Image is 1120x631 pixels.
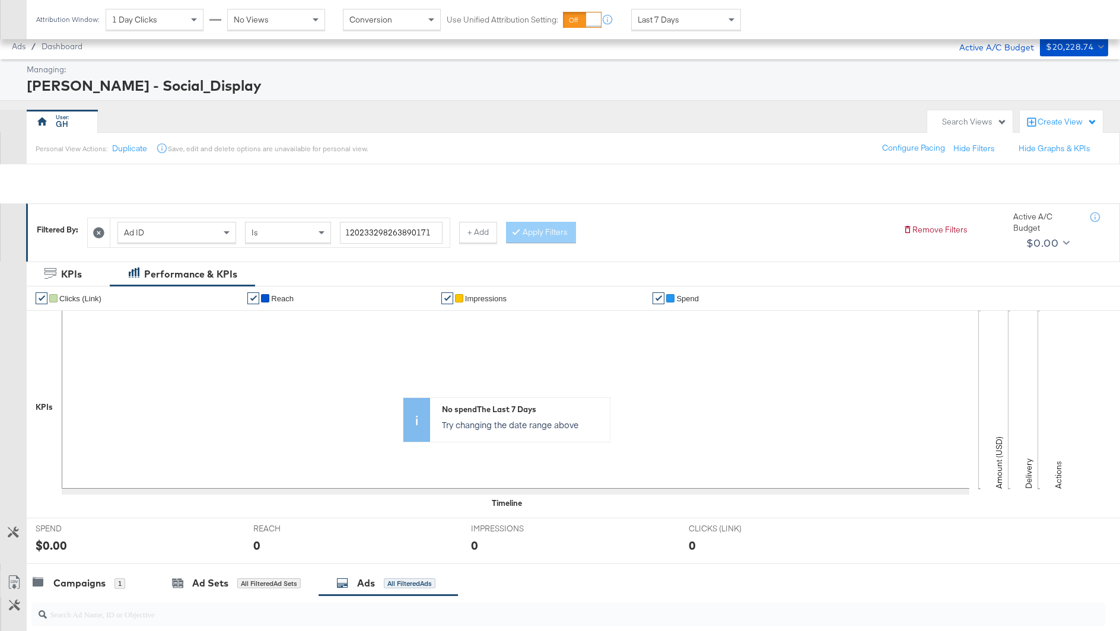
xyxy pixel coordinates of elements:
[53,576,106,590] div: Campaigns
[874,138,953,159] button: Configure Pacing
[442,419,604,431] p: Try changing the date range above
[1019,143,1090,154] button: Hide Graphs & KPIs
[237,578,301,589] div: All Filtered Ad Sets
[638,14,679,25] span: Last 7 Days
[689,523,778,534] span: CLICKS (LINK)
[253,537,260,554] div: 0
[37,224,78,235] div: Filtered By:
[689,537,696,554] div: 0
[1040,37,1108,56] button: $20,228.74
[112,143,147,154] button: Duplicate
[234,14,269,25] span: No Views
[36,15,100,24] div: Attribution Window:
[947,37,1034,55] div: Active A/C Budget
[124,227,144,238] span: Ad ID
[384,578,435,589] div: All Filtered Ads
[36,523,125,534] span: SPEND
[1038,116,1097,128] div: Create View
[47,598,1007,621] input: Search Ad Name, ID or Objective
[56,119,68,130] div: GH
[676,294,699,303] span: Spend
[192,576,228,590] div: Ad Sets
[271,294,294,303] span: Reach
[42,42,82,51] a: Dashboard
[59,294,101,303] span: Clicks (Link)
[168,144,368,154] div: Save, edit and delete options are unavailable for personal view.
[61,267,82,281] div: KPIs
[447,14,558,26] label: Use Unified Attribution Setting:
[903,224,968,235] button: Remove Filters
[12,42,26,51] span: Ads
[441,292,453,304] a: ✔
[144,267,237,281] div: Performance & KPIs
[1026,234,1058,252] div: $0.00
[36,292,47,304] a: ✔
[112,14,157,25] span: 1 Day Clicks
[253,523,342,534] span: REACH
[1046,40,1093,55] div: $20,228.74
[357,576,375,590] div: Ads
[36,144,107,154] div: Personal View Actions:
[653,292,664,304] a: ✔
[27,75,1105,95] div: [PERSON_NAME] - Social_Display
[340,222,443,244] input: Enter a search term
[459,222,497,243] button: + Add
[26,42,42,51] span: /
[1022,234,1072,253] button: $0.00
[942,116,1007,128] div: Search Views
[27,64,1105,75] div: Managing:
[349,14,392,25] span: Conversion
[471,523,560,534] span: IMPRESSIONS
[252,227,258,238] span: Is
[465,294,507,303] span: Impressions
[442,404,604,415] div: No spend The Last 7 Days
[114,578,125,589] div: 1
[471,537,478,554] div: 0
[1013,211,1078,233] div: Active A/C Budget
[247,292,259,304] a: ✔
[953,143,995,154] button: Hide Filters
[36,537,67,554] div: $0.00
